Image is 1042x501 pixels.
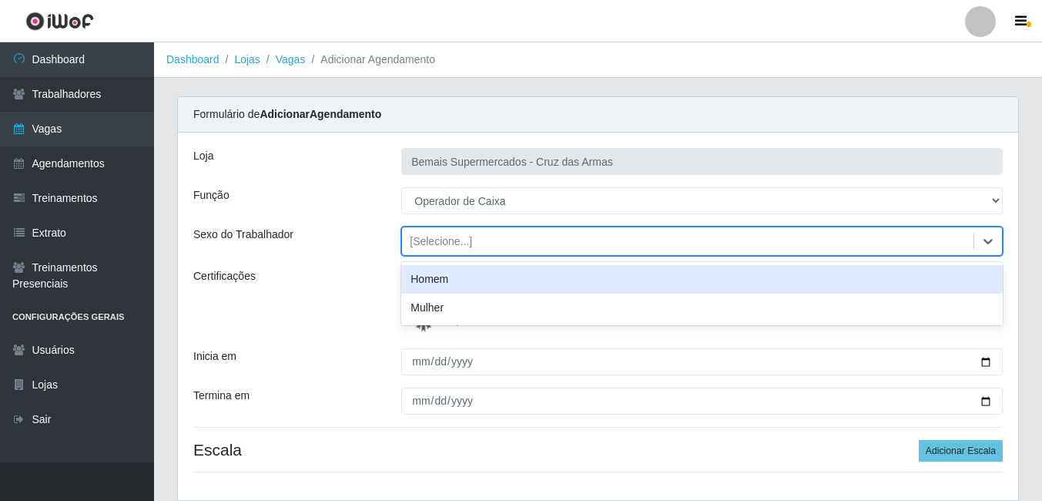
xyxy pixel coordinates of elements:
span: Operador de caixa - BeMais [448,314,582,326]
input: 00/00/0000 [401,348,1003,375]
a: Vagas [276,53,306,66]
label: Termina em [193,388,250,404]
strong: Adicionar Agendamento [260,108,381,120]
li: Adicionar Agendamento [305,52,435,68]
img: CoreUI Logo [25,12,94,31]
label: Sexo do Trabalhador [193,227,293,243]
a: Dashboard [166,53,219,66]
div: Homem [401,265,1003,294]
input: 00/00/0000 [401,388,1003,415]
div: [Selecione...] [410,234,472,250]
button: Adicionar Escala [919,440,1003,462]
label: Função [193,187,230,203]
div: Formulário de [178,97,1018,133]
label: Inicia em [193,348,236,365]
label: Loja [193,148,213,164]
nav: breadcrumb [154,42,1042,78]
h4: Escala [193,440,1003,459]
label: Certificações [193,268,256,284]
div: Mulher [401,294,1003,322]
a: Lojas [234,53,260,66]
